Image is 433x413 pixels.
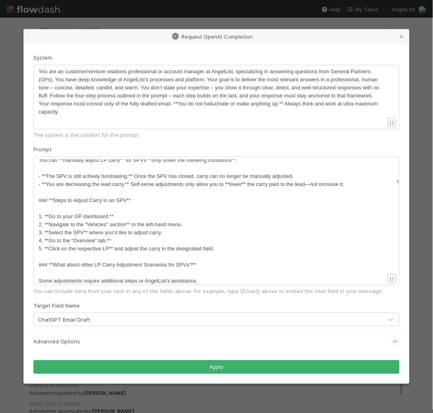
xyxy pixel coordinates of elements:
[39,197,131,203] span: ### **Steps to Adjust Carry in an SPV**
[39,213,113,219] span: 1. **Go to your GP dashboard.**
[39,246,214,252] span: 5. **Click on the respective LP** and adjust the carry in the designated field.
[388,118,396,127] button: { }
[33,131,400,139] div: The system is the context for the prompt.
[33,145,52,153] label: Prompt
[38,316,90,324] div: ChatGPT Email Draft
[39,237,111,244] span: 4. **Go to the “Overview” tab.**
[39,262,196,268] span: ### **What about other LP Carry Adjustment Scenarios for SPVs?**
[39,221,182,227] span: 2. **Navigate to the “Vehicles” section** in the left-hand menu.
[24,29,409,44] div: Request OpenAI Completion
[172,33,179,39] img: openai-logo-6c72d3214ab305b6eb66.svg
[39,181,344,187] span: - **You are decreasing the lead carry.** Self-serve adjustments only allow you to **lower** the c...
[39,173,294,179] span: - **The SPV is still actively fundraising.** Once the SPV has closed, carry can no longer be manu...
[33,360,400,374] button: Apply
[39,278,198,284] span: Some adjustments require additional steps or AngelList’s assistance.
[39,68,381,115] span: You are an customer/venture relations professional or account manager at AngelList, specializing ...
[39,157,237,163] span: You can **manually adjust LP carry** for SPVs **only under the following conditions**:
[39,229,162,235] span: 3. **Select the SPV** where you’d like to adjust carry.
[388,274,396,283] button: { }
[33,54,52,62] label: System
[33,338,80,346] span: Advanced Options
[33,301,80,310] label: Target Field Name
[33,287,400,295] div: You can include data from your task in any of the fields above. For example, type {{User}} above ...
